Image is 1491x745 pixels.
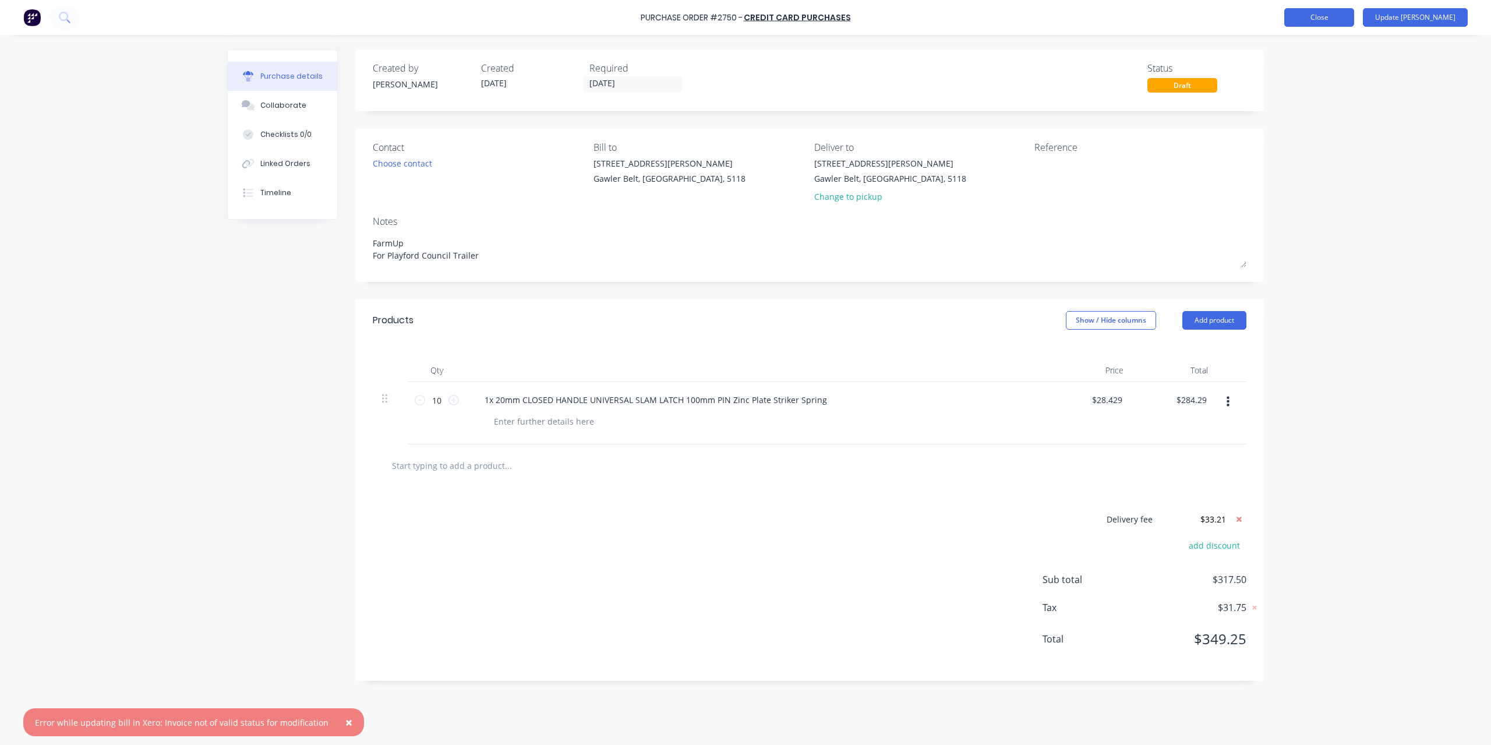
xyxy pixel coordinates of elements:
div: Total [1133,359,1217,382]
span: $31.75 [1130,601,1246,615]
div: Purchase details [260,71,323,82]
button: Purchase details [228,62,337,91]
span: Sub total [1043,573,1130,587]
button: add discount [1182,538,1246,553]
div: Change to pickup [814,190,966,203]
div: Gawler Belt, [GEOGRAPHIC_DATA], 5118 [814,172,966,185]
div: Reference [1034,140,1246,154]
div: Checklists 0/0 [260,129,312,140]
input: $0 [1162,510,1232,528]
div: Created [481,61,580,75]
div: Draft [1147,78,1217,93]
div: Price [1048,359,1133,382]
div: Purchase Order #2750 - [641,12,743,24]
button: Update [PERSON_NAME] [1363,8,1468,27]
span: $317.50 [1130,573,1246,587]
div: Qty [408,359,466,382]
button: Checklists 0/0 [228,120,337,149]
textarea: FarmUp For Playford Council Trailer [373,231,1246,267]
span: Tax [1043,601,1130,615]
input: Start typing to add a product... [391,454,624,477]
button: Close [334,708,364,736]
button: Add product [1182,311,1246,330]
img: Factory [23,9,41,26]
button: Collaborate [228,91,337,120]
div: Gawler Belt, [GEOGRAPHIC_DATA], 5118 [593,172,745,185]
div: Status [1147,61,1246,75]
div: [PERSON_NAME] [373,78,472,90]
div: Required [589,61,688,75]
div: Linked Orders [260,158,310,169]
div: Collaborate [260,100,306,111]
div: Contact [373,140,585,154]
div: Deliver to [814,140,1026,154]
button: Timeline [228,178,337,207]
div: Notes [373,214,1246,228]
span: $349.25 [1130,629,1246,649]
div: 1x 20mm CLOSED HANDLE UNIVERSAL SLAM LATCH 100mm PIN Zinc Plate Striker Spring [475,391,836,408]
div: Delivery fee [1107,513,1153,525]
button: Close [1284,8,1354,27]
button: Show / Hide columns [1066,311,1156,330]
div: Created by [373,61,472,75]
div: Bill to [593,140,805,154]
div: [STREET_ADDRESS][PERSON_NAME] [814,157,966,170]
div: Choose contact [373,157,432,170]
span: × [345,714,352,730]
div: Products [373,313,414,327]
div: Error while updating bill in Xero: Invoice not of valid status for modification [35,716,328,729]
button: Linked Orders [228,149,337,178]
div: [STREET_ADDRESS][PERSON_NAME] [593,157,745,170]
a: Credit Card Purchases [744,12,851,23]
div: Timeline [260,188,291,198]
span: Total [1043,632,1130,646]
